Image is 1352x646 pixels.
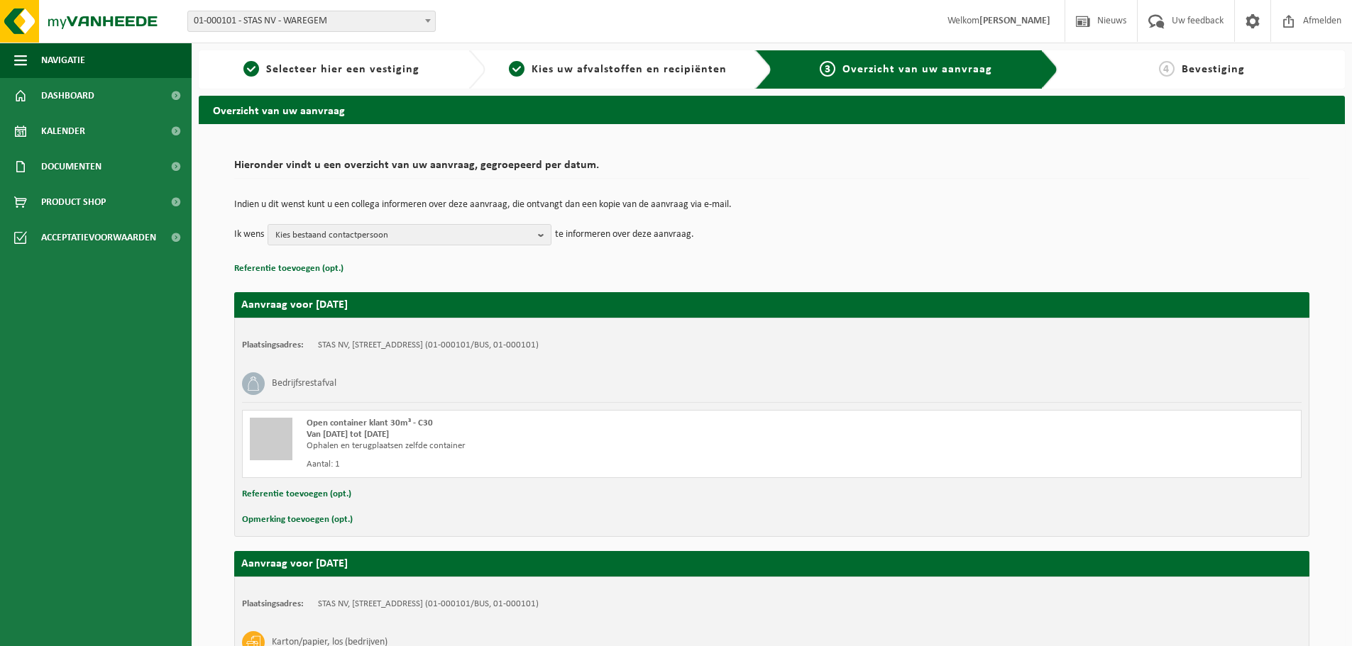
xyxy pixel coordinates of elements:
td: STAS NV, [STREET_ADDRESS] (01-000101/BUS, 01-000101) [318,340,539,351]
span: Overzicht van uw aanvraag [842,64,992,75]
span: Kies uw afvalstoffen en recipiënten [532,64,727,75]
span: Acceptatievoorwaarden [41,220,156,255]
h3: Bedrijfsrestafval [272,372,336,395]
span: 4 [1159,61,1175,77]
h2: Hieronder vindt u een overzicht van uw aanvraag, gegroepeerd per datum. [234,160,1309,179]
strong: Aanvraag voor [DATE] [241,558,348,569]
span: Dashboard [41,78,94,113]
button: Referentie toevoegen (opt.) [234,260,344,278]
div: Ophalen en terugplaatsen zelfde container [307,440,829,452]
span: 1 [243,61,259,77]
td: STAS NV, [STREET_ADDRESS] (01-000101/BUS, 01-000101) [318,598,539,610]
button: Referentie toevoegen (opt.) [242,485,351,503]
h2: Overzicht van uw aanvraag [199,96,1345,123]
a: 1Selecteer hier een vestiging [206,61,457,78]
strong: Aanvraag voor [DATE] [241,299,348,311]
a: 2Kies uw afvalstoffen en recipiënten [493,61,744,78]
span: 01-000101 - STAS NV - WAREGEM [187,11,436,32]
span: 01-000101 - STAS NV - WAREGEM [188,11,435,31]
span: Documenten [41,149,101,184]
div: Aantal: 1 [307,459,829,470]
span: Selecteer hier een vestiging [266,64,419,75]
span: Bevestiging [1182,64,1245,75]
span: 3 [820,61,835,77]
span: Kies bestaand contactpersoon [275,225,532,246]
button: Kies bestaand contactpersoon [268,224,551,245]
button: Opmerking toevoegen (opt.) [242,511,353,529]
p: Ik wens [234,224,264,245]
span: Open container klant 30m³ - C30 [307,418,433,428]
span: Kalender [41,113,85,149]
span: 2 [509,61,524,77]
span: Navigatie [41,43,85,78]
strong: [PERSON_NAME] [979,16,1050,26]
strong: Plaatsingsadres: [242,599,304,608]
strong: Van [DATE] tot [DATE] [307,430,389,439]
span: Product Shop [41,184,106,220]
p: Indien u dit wenst kunt u een collega informeren over deze aanvraag, die ontvangt dan een kopie v... [234,200,1309,210]
p: te informeren over deze aanvraag. [555,224,694,245]
strong: Plaatsingsadres: [242,340,304,350]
